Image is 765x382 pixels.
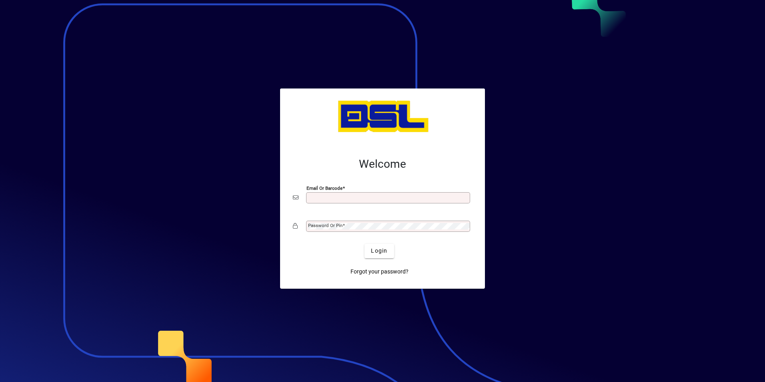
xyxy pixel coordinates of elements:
[306,185,342,191] mat-label: Email or Barcode
[350,267,409,276] span: Forgot your password?
[364,244,394,258] button: Login
[308,223,342,228] mat-label: Password or Pin
[347,265,412,279] a: Forgot your password?
[293,157,472,171] h2: Welcome
[371,247,387,255] span: Login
